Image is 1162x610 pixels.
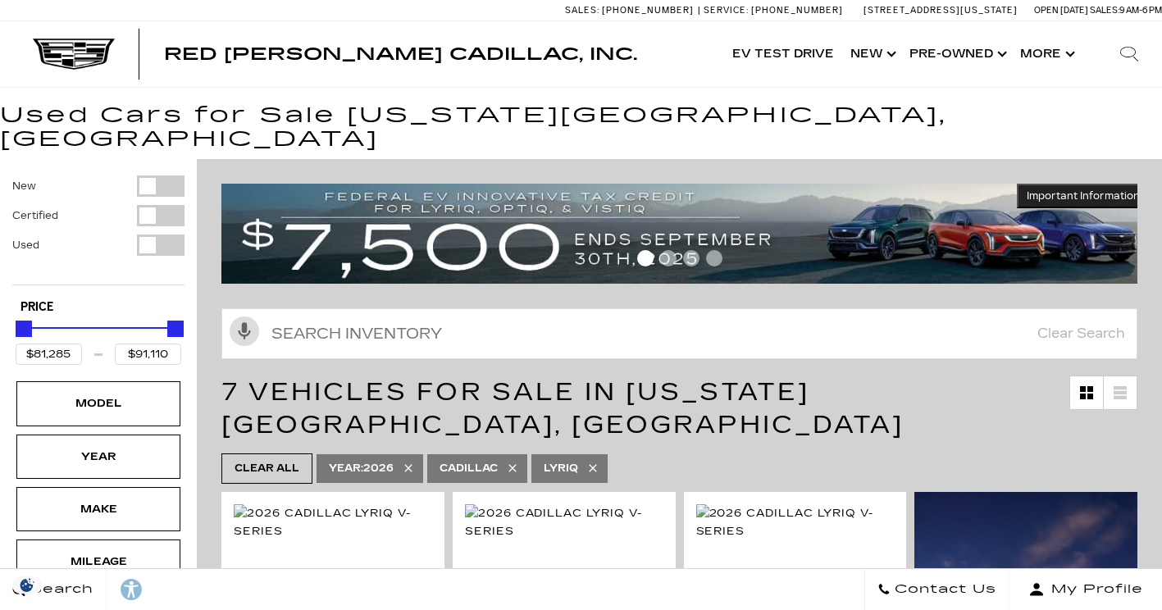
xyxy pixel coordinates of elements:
[864,5,1018,16] a: [STREET_ADDRESS][US_STATE]
[602,5,694,16] span: [PHONE_NUMBER]
[1119,5,1162,16] span: 9 AM-6 PM
[16,315,181,365] div: Price
[12,237,39,253] label: Used
[164,46,637,62] a: Red [PERSON_NAME] Cadillac, Inc.
[16,344,82,365] input: Minimum
[16,487,180,531] div: MakeMake
[33,39,115,70] img: Cadillac Dark Logo with Cadillac White Text
[167,321,184,337] div: Maximum Price
[57,394,139,412] div: Model
[751,5,843,16] span: [PHONE_NUMBER]
[465,504,663,540] img: 2026 Cadillac LYRIQ V-Series
[637,250,654,266] span: Go to slide 1
[8,576,46,594] img: Opt-Out Icon
[57,448,139,466] div: Year
[565,5,599,16] span: Sales:
[25,578,93,601] span: Search
[164,44,637,64] span: Red [PERSON_NAME] Cadillac, Inc.
[329,462,363,474] span: Year :
[724,21,842,87] a: EV Test Drive
[683,250,699,266] span: Go to slide 3
[16,435,180,479] div: YearYear
[706,250,722,266] span: Go to slide 4
[1090,5,1119,16] span: Sales:
[440,458,498,479] span: Cadillac
[57,553,139,571] div: Mileage
[1017,184,1150,208] button: Important Information
[16,381,180,426] div: ModelModel
[544,458,578,479] span: LYRIQ
[864,569,1009,610] a: Contact Us
[1012,21,1080,87] button: More
[235,458,299,479] span: Clear All
[660,250,677,266] span: Go to slide 2
[115,344,181,365] input: Maximum
[1027,189,1140,203] span: Important Information
[221,377,904,439] span: 7 Vehicles for Sale in [US_STATE][GEOGRAPHIC_DATA], [GEOGRAPHIC_DATA]
[234,504,432,540] img: 2026 Cadillac LYRIQ V-Series
[21,300,176,315] h5: Price
[1009,569,1162,610] button: Open user profile menu
[12,178,36,194] label: New
[565,6,698,15] a: Sales: [PHONE_NUMBER]
[842,21,901,87] a: New
[12,175,185,285] div: Filter by Vehicle Type
[901,21,1012,87] a: Pre-Owned
[221,308,1137,359] input: Search Inventory
[230,316,259,346] svg: Click to toggle on voice search
[329,458,394,479] span: 2026
[698,6,847,15] a: Service: [PHONE_NUMBER]
[1045,578,1143,601] span: My Profile
[696,504,895,540] img: 2026 Cadillac LYRIQ V-Series
[891,578,996,601] span: Contact Us
[12,207,58,224] label: Certified
[8,576,46,594] section: Click to Open Cookie Consent Modal
[221,184,1150,283] img: vrp-tax-ending-august-version
[16,321,32,337] div: Minimum Price
[16,539,180,584] div: MileageMileage
[1034,5,1088,16] span: Open [DATE]
[704,5,749,16] span: Service:
[57,500,139,518] div: Make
